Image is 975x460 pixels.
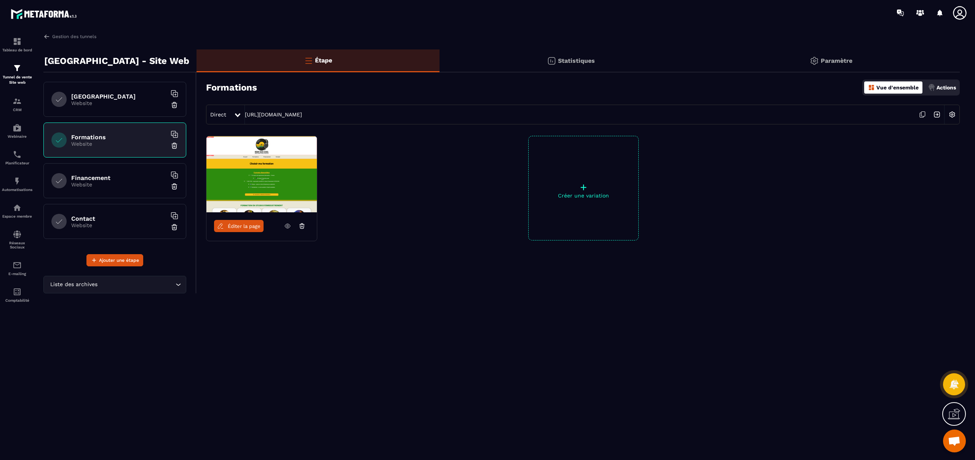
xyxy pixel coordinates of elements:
[171,223,178,231] img: trash
[13,37,22,46] img: formation
[2,161,32,165] p: Planificateur
[2,282,32,308] a: accountantaccountantComptabilité
[99,280,174,289] input: Search for option
[206,136,317,212] img: image
[943,430,966,452] div: Ouvrir le chat
[945,107,959,122] img: setting-w.858f3a88.svg
[86,254,143,266] button: Ajouter une étape
[304,56,313,65] img: bars-o.4a397970.svg
[2,241,32,249] p: Réseaux Sociaux
[13,64,22,73] img: formation
[44,53,189,68] p: [GEOGRAPHIC_DATA] - Site Web
[99,256,139,264] span: Ajouter une étape
[71,100,166,106] p: Website
[868,84,875,91] img: dashboard-orange.40269519.svg
[2,197,32,224] a: automationsautomationsEspace membre
[558,57,595,64] p: Statistiques
[206,82,257,93] h3: Formations
[2,75,32,85] p: Tunnel de vente Site web
[71,222,166,228] p: Website
[821,57,852,64] p: Paramètre
[48,280,99,289] span: Liste des archives
[2,214,32,218] p: Espace membre
[13,177,22,186] img: automations
[928,84,935,91] img: actions.d6e523a2.png
[13,203,22,212] img: automations
[547,56,556,65] img: stats.20deebd0.svg
[2,48,32,52] p: Tableau de bord
[2,298,32,302] p: Comptabilité
[71,174,166,181] h6: Financement
[2,144,32,171] a: schedulerschedulerPlanificateur
[245,111,302,118] a: [URL][DOMAIN_NAME]
[2,188,32,192] p: Automatisations
[13,261,22,270] img: email
[529,193,638,199] p: Créer une variation
[930,107,944,122] img: arrow-next.bcc2205e.svg
[2,118,32,144] a: automationsautomationsWebinaire
[71,215,166,222] h6: Contact
[2,31,32,58] a: formationformationTableau de bord
[214,220,264,232] a: Éditer la page
[11,7,79,21] img: logo
[13,287,22,296] img: accountant
[2,272,32,276] p: E-mailing
[2,91,32,118] a: formationformationCRM
[71,181,166,188] p: Website
[937,84,956,91] p: Actions
[529,182,638,193] p: +
[171,183,178,190] img: trash
[2,134,32,138] p: Webinaire
[13,230,22,239] img: social-network
[2,255,32,282] a: emailemailE-mailing
[13,97,22,106] img: formation
[2,58,32,91] a: formationformationTunnel de vente Site web
[876,84,919,91] p: Vue d'ensemble
[13,150,22,159] img: scheduler
[71,93,166,100] h6: [GEOGRAPHIC_DATA]
[2,224,32,255] a: social-networksocial-networkRéseaux Sociaux
[2,108,32,112] p: CRM
[43,33,50,40] img: arrow
[2,171,32,197] a: automationsautomationsAutomatisations
[171,101,178,109] img: trash
[315,57,332,64] p: Étape
[13,123,22,132] img: automations
[210,111,226,118] span: Direct
[43,276,186,293] div: Search for option
[228,223,261,229] span: Éditer la page
[71,141,166,147] p: Website
[43,33,96,40] a: Gestion des tunnels
[810,56,819,65] img: setting-gr.5f69749f.svg
[71,134,166,141] h6: Formations
[171,142,178,150] img: trash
